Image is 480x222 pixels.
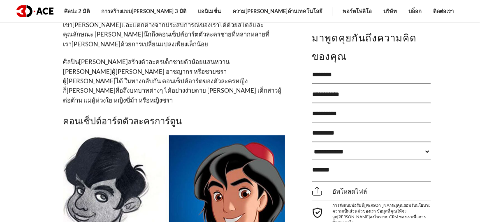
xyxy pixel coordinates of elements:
[63,113,182,126] font: คอนเซ็ปต์อาร์ตตัวละครการ์ตูน
[102,8,187,14] font: การสร้างแบบ[PERSON_NAME] 3 มิติ
[63,1,281,47] font: ผู้คนชอบดูมนุษย์และ[PERSON_NAME]เป็นตัวละครหลักในเกม เพราะเราเข้าถึงพวกเขาได้ง่าย ในขณะเดียวกัน เ...
[198,8,221,14] font: แอนิเมชั่น
[312,30,417,63] font: มาพูดคุยกันถึงความคิดของคุณ
[65,8,90,14] font: ศิลปะ 2 มิติ
[332,188,367,195] font: อัพโหลดไฟล์
[434,8,454,14] font: ติดต่อเรา
[384,8,397,14] font: บริษัท
[233,8,323,14] font: ความ[PERSON_NAME]ด้านเทคโนโลยี
[63,57,282,103] font: ศิลปิน[PERSON_NAME]สร้างตัวละครเด็กชายตัวน้อยแสนหวาน [PERSON_NAME]ผู้[PERSON_NAME] อาชญากร หรือชา...
[16,5,53,17] img: โลโก้สีเข้ม
[343,8,372,14] font: พอร์ตโฟลิโอ
[409,8,422,14] font: บล็อก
